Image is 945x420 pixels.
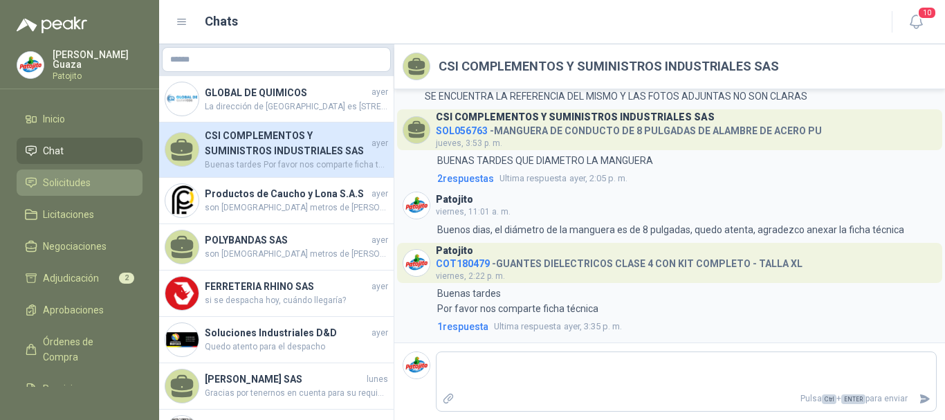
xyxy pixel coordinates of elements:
[205,325,369,340] h4: Soluciones Industriales D&D
[371,280,388,293] span: ayer
[205,85,369,100] h4: GLOBAL DE QUIMICOS
[119,273,134,284] span: 2
[437,286,598,316] p: Buenas tardes Por favor nos comparte ficha técnica
[436,207,511,217] span: viernes, 11:01 a. m.
[165,277,199,310] img: Company Logo
[436,125,488,136] span: SOL056763
[439,57,779,76] h2: CSI COMPLEMENTOS Y SUMINISTROS INDUSTRIALES SAS
[205,186,369,201] h4: Productos de Caucho y Lona S.A.S
[205,340,388,354] span: Quedo atento para el despacho
[437,222,904,237] p: Buenos dias, el diámetro de la manguera es de 8 pulgadas, quedo atenta, agradezco anexar la ficha...
[434,171,937,186] a: 2respuestasUltima respuestaayer, 2:05 p. m.
[371,86,388,99] span: ayer
[43,302,104,318] span: Aprobaciones
[205,279,369,294] h4: FERRETERIA RHINO SAS
[53,72,143,80] p: Patojito
[159,224,394,271] a: POLYBANDAS SASayerson [DEMOGRAPHIC_DATA] metros de [PERSON_NAME]
[436,113,715,121] h3: CSI COMPLEMENTOS Y SUMINISTROS INDUSTRIALES SAS
[159,122,394,178] a: CSI COMPLEMENTOS Y SUMINISTROS INDUSTRIALES SASayerBuenas tardes Por favor nos comparte ficha téc...
[913,387,936,411] button: Enviar
[43,111,65,127] span: Inicio
[403,250,430,276] img: Company Logo
[403,192,430,219] img: Company Logo
[903,10,928,35] button: 10
[43,271,99,286] span: Adjudicación
[17,376,143,402] a: Remisiones
[403,352,430,378] img: Company Logo
[205,294,388,307] span: si se despacha hoy, cuándo llegaría?
[159,317,394,363] a: Company LogoSoluciones Industriales D&DayerQuedo atento para el despacho
[17,17,87,33] img: Logo peakr
[917,6,937,19] span: 10
[436,255,802,268] h4: - GUANTES DIELECTRICOS CLASE 4 CON KIT COMPLETO - TALLA XL
[17,170,143,196] a: Solicitudes
[822,394,836,404] span: Ctrl
[205,201,388,214] span: son [DEMOGRAPHIC_DATA] metros de [PERSON_NAME]
[436,138,502,148] span: jueves, 3:53 p. m.
[437,153,653,168] p: BUENAS TARDES QUE DIAMETRO LA MANGUERA
[205,232,369,248] h4: POLYBANDAS SAS
[159,363,394,410] a: [PERSON_NAME] SASlunesGracias por tenernos en cuenta para su requisición pero no distribuimos arm...
[17,265,143,291] a: Adjudicación2
[841,394,865,404] span: ENTER
[205,158,388,172] span: Buenas tardes Por favor nos comparte ficha técnica
[371,327,388,340] span: ayer
[165,184,199,217] img: Company Logo
[205,12,238,31] h1: Chats
[165,82,199,116] img: Company Logo
[436,247,473,255] h3: Patojito
[17,297,143,323] a: Aprobaciones
[371,188,388,201] span: ayer
[436,122,822,135] h4: - MANGUERA DE CONDUCTO DE 8 PULGADAS DE ALAMBRE DE ACERO PU
[367,373,388,386] span: lunes
[460,387,914,411] p: Pulsa + para enviar
[159,178,394,224] a: Company LogoProductos de Caucho y Lona S.A.Sayerson [DEMOGRAPHIC_DATA] metros de [PERSON_NAME]
[159,271,394,317] a: Company LogoFERRETERIA RHINO SASayersi se despacha hoy, cuándo llegaría?
[205,128,369,158] h4: CSI COMPLEMENTOS Y SUMINISTROS INDUSTRIALES SAS
[437,387,460,411] label: Adjuntar archivos
[17,233,143,259] a: Negociaciones
[494,320,622,334] span: ayer, 3:35 p. m.
[436,271,505,281] span: viernes, 2:22 p. m.
[437,319,488,334] span: 1 respuesta
[371,137,388,150] span: ayer
[43,207,94,222] span: Licitaciones
[43,381,94,396] span: Remisiones
[17,329,143,370] a: Órdenes de Compra
[436,196,473,203] h3: Patojito
[17,106,143,132] a: Inicio
[494,320,561,334] span: Ultima respuesta
[434,319,937,334] a: 1respuestaUltima respuestaayer, 3:35 p. m.
[43,175,91,190] span: Solicitudes
[437,171,494,186] span: 2 respuesta s
[205,100,388,113] span: La dirección de [GEOGRAPHIC_DATA] es [STREET_ADDRESS][PERSON_NAME]
[371,234,388,247] span: ayer
[205,387,388,400] span: Gracias por tenernos en cuenta para su requisición pero no distribuimos armarios plásticos de ese...
[53,50,143,69] p: [PERSON_NAME] Guaza
[205,372,364,387] h4: [PERSON_NAME] SAS
[43,334,129,365] span: Órdenes de Compra
[499,172,567,185] span: Ultima respuesta
[205,248,388,261] span: son [DEMOGRAPHIC_DATA] metros de [PERSON_NAME]
[43,239,107,254] span: Negociaciones
[499,172,627,185] span: ayer, 2:05 p. m.
[17,201,143,228] a: Licitaciones
[159,76,394,122] a: Company LogoGLOBAL DE QUIMICOSayerLa dirección de [GEOGRAPHIC_DATA] es [STREET_ADDRESS][PERSON_NAME]
[43,143,64,158] span: Chat
[17,52,44,78] img: Company Logo
[165,323,199,356] img: Company Logo
[436,258,490,269] span: COT180479
[17,138,143,164] a: Chat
